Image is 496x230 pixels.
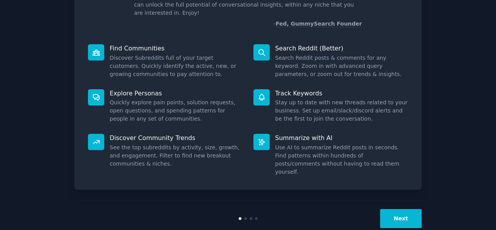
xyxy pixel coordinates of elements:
[275,44,408,52] p: Search Reddit (Better)
[380,209,422,228] button: Next
[110,44,243,52] p: Find Communities
[274,20,362,28] div: -
[110,144,243,168] dd: See the top subreddits by activity, size, growth, and engagement. Filter to find new breakout com...
[275,99,408,123] dd: Stay up to date with new threads related to your business. Set up email/slack/discord alerts and ...
[110,54,243,78] dd: Discover Subreddits full of your target customers. Quickly identify the active, new, or growing c...
[110,134,243,142] p: Discover Community Trends
[276,21,362,27] a: Fed, GummySearch Founder
[275,144,408,176] dd: Use AI to summarize Reddit posts in seconds. Find patterns within hundreds of posts/comments with...
[110,99,243,123] dd: Quickly explore pain points, solution requests, open questions, and spending patterns for people ...
[275,134,408,142] p: Summarize with AI
[275,54,408,78] dd: Search Reddit posts & comments for any keyword. Zoom in with advanced query parameters, or zoom o...
[275,89,408,97] p: Track Keywords
[110,89,243,97] p: Explore Personas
